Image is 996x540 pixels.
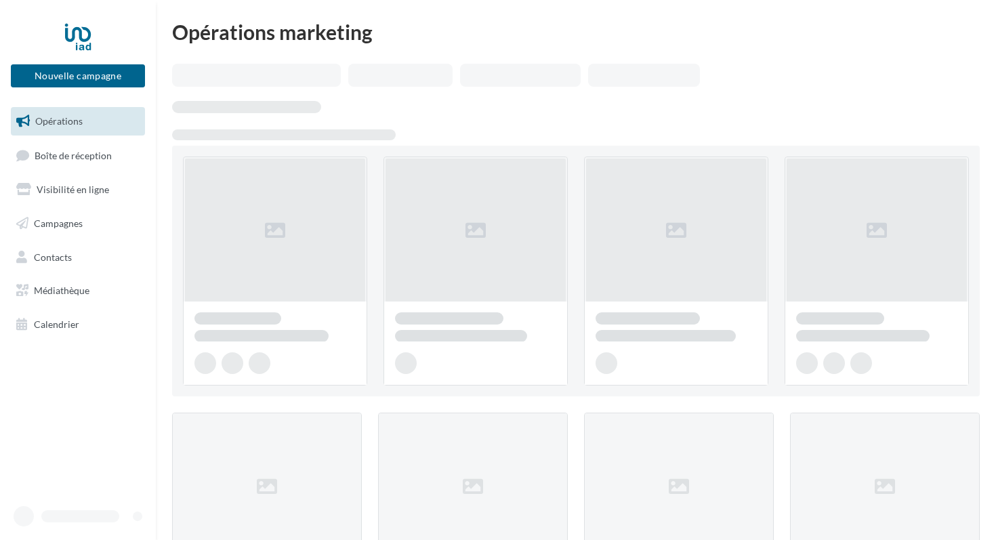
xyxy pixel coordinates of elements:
span: Visibilité en ligne [37,184,109,195]
span: Médiathèque [34,285,89,296]
span: Calendrier [34,318,79,330]
a: Calendrier [8,310,148,339]
span: Contacts [34,251,72,262]
a: Médiathèque [8,276,148,305]
a: Visibilité en ligne [8,175,148,204]
span: Campagnes [34,217,83,229]
a: Opérations [8,107,148,136]
button: Nouvelle campagne [11,64,145,87]
a: Campagnes [8,209,148,238]
span: Boîte de réception [35,149,112,161]
a: Contacts [8,243,148,272]
span: Opérations [35,115,83,127]
div: Opérations marketing [172,22,980,42]
a: Boîte de réception [8,141,148,170]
